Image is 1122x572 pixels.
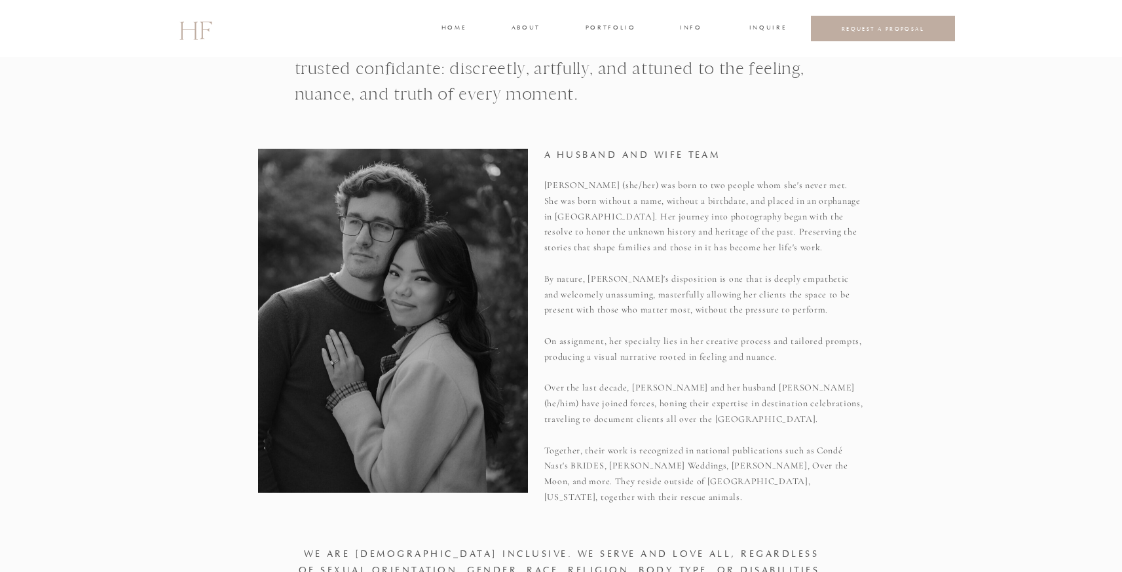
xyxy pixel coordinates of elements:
[544,178,865,501] p: [PERSON_NAME] (she/her) was born to two people whom she's never met. She was born without a name,...
[512,23,539,35] a: about
[179,10,212,48] a: HF
[749,23,785,35] a: INQUIRE
[586,23,635,35] a: portfolio
[821,25,945,32] a: REQUEST A PROPOSAL
[679,23,703,35] a: INFO
[544,149,831,172] h1: A HUSBAND AND WIFE TEAM
[441,23,466,35] a: home
[295,30,829,130] h1: As a husband-and-wife team, we move with the quiet care of a trusted confidante: discreetly, artf...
